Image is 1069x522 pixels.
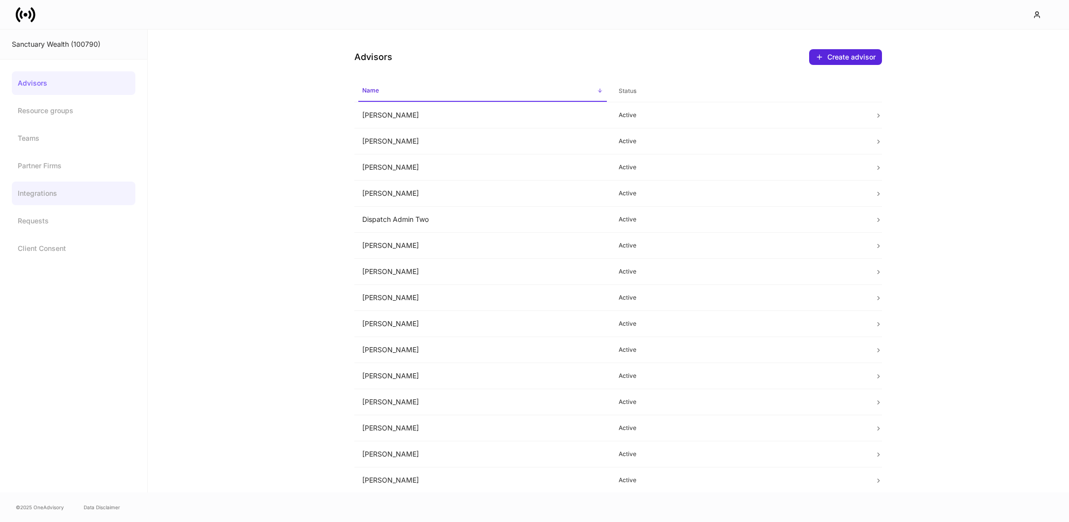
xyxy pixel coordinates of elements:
[615,81,863,101] span: Status
[362,86,379,95] h6: Name
[354,441,611,467] td: [PERSON_NAME]
[619,268,859,276] p: Active
[619,189,859,197] p: Active
[619,215,859,223] p: Active
[12,39,135,49] div: Sanctuary Wealth (100790)
[12,209,135,233] a: Requests
[619,163,859,171] p: Active
[619,137,859,145] p: Active
[354,154,611,181] td: [PERSON_NAME]
[12,71,135,95] a: Advisors
[354,389,611,415] td: [PERSON_NAME]
[12,126,135,150] a: Teams
[619,242,859,249] p: Active
[809,49,882,65] button: Create advisor
[354,311,611,337] td: [PERSON_NAME]
[354,207,611,233] td: Dispatch Admin Two
[354,415,611,441] td: [PERSON_NAME]
[12,99,135,123] a: Resource groups
[358,81,607,102] span: Name
[354,128,611,154] td: [PERSON_NAME]
[12,237,135,260] a: Client Consent
[354,181,611,207] td: [PERSON_NAME]
[619,294,859,302] p: Active
[619,111,859,119] p: Active
[354,102,611,128] td: [PERSON_NAME]
[619,450,859,458] p: Active
[827,52,876,62] div: Create advisor
[354,285,611,311] td: [PERSON_NAME]
[354,337,611,363] td: [PERSON_NAME]
[354,467,611,493] td: [PERSON_NAME]
[354,259,611,285] td: [PERSON_NAME]
[12,182,135,205] a: Integrations
[12,154,135,178] a: Partner Firms
[619,372,859,380] p: Active
[619,86,636,95] h6: Status
[619,476,859,484] p: Active
[619,346,859,354] p: Active
[16,503,64,511] span: © 2025 OneAdvisory
[354,233,611,259] td: [PERSON_NAME]
[84,503,120,511] a: Data Disclaimer
[619,320,859,328] p: Active
[354,51,392,63] h4: Advisors
[619,424,859,432] p: Active
[619,398,859,406] p: Active
[354,363,611,389] td: [PERSON_NAME]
